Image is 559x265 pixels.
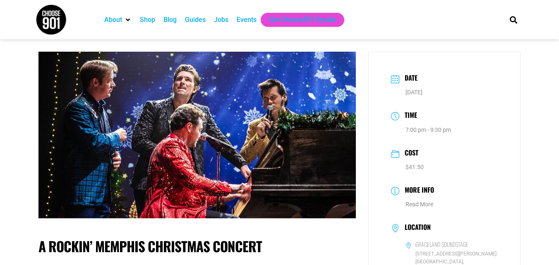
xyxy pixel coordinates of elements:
[405,89,422,95] span: [DATE]
[185,15,206,25] a: Guides
[506,13,520,26] div: Search
[100,13,136,27] div: About
[237,15,257,25] a: Events
[38,238,356,255] h1: A Rockin’ Memphis Christmas Concert
[401,148,418,160] h3: Cost
[401,223,431,233] h3: Location
[269,15,336,25] a: Get Choose901 Emails
[214,15,228,25] a: Jobs
[401,110,417,122] h3: Time
[163,15,177,25] a: Blog
[415,241,468,248] h6: Graceland Soundstage
[401,73,417,85] h3: Date
[140,15,155,25] a: Shop
[401,185,434,197] h3: More Info
[391,162,498,172] dd: $41.50
[405,201,433,208] a: Read More
[405,127,451,133] abbr: 7:00 pm - 9:30 pm
[100,13,496,27] nav: Main nav
[104,15,122,25] a: About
